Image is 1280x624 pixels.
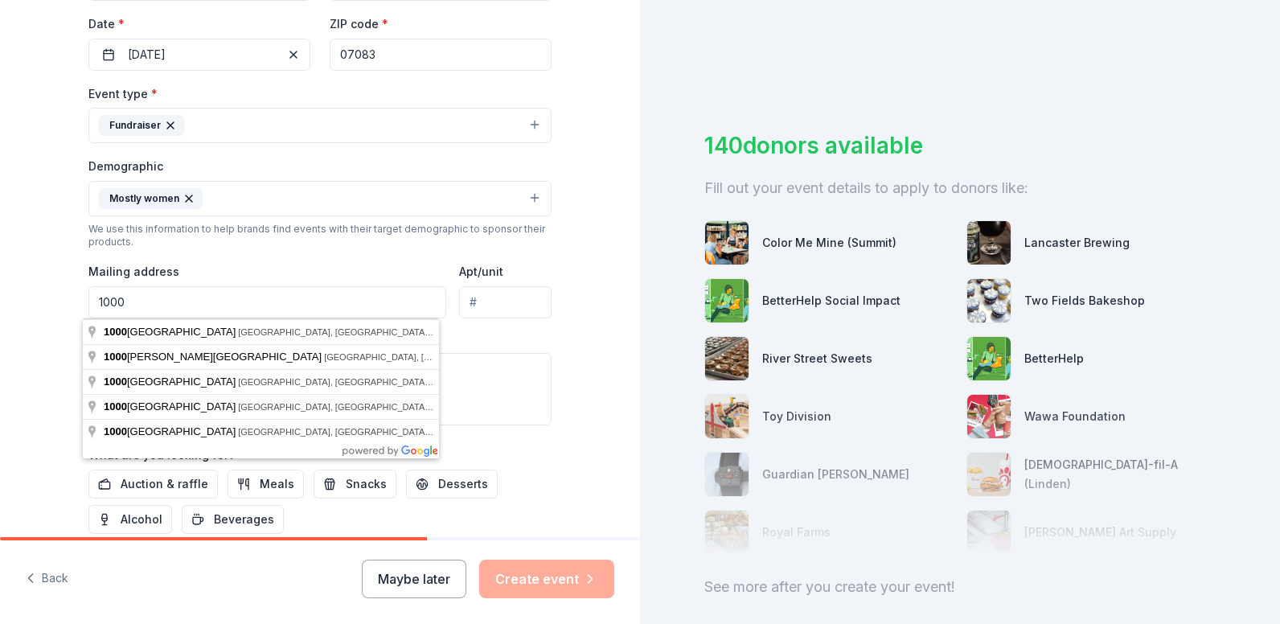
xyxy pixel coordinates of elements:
[104,351,127,363] span: 1000
[88,286,446,318] input: Enter a US address
[705,221,749,265] img: photo for Color Me Mine (Summit)
[238,377,524,387] span: [GEOGRAPHIC_DATA], [GEOGRAPHIC_DATA], [GEOGRAPHIC_DATA]
[967,221,1011,265] img: photo for Lancaster Brewing
[762,349,872,368] div: River Street Sweets
[762,291,901,310] div: BetterHelp Social Impact
[346,474,387,494] span: Snacks
[104,400,127,413] span: 1000
[88,86,158,102] label: Event type
[88,264,179,280] label: Mailing address
[330,16,388,32] label: ZIP code
[121,474,208,494] span: Auction & raffle
[705,337,749,380] img: photo for River Street Sweets
[104,376,127,388] span: 1000
[459,264,503,280] label: Apt/unit
[704,129,1216,162] div: 140 donors available
[104,326,238,338] span: [GEOGRAPHIC_DATA]
[88,505,172,534] button: Alcohol
[314,470,396,499] button: Snacks
[459,286,552,318] input: #
[967,279,1011,322] img: photo for Two Fields Bakeshop
[330,39,552,71] input: 12345 (U.S. only)
[104,425,127,437] span: 1000
[88,470,218,499] button: Auction & raffle
[260,474,294,494] span: Meals
[324,352,610,362] span: [GEOGRAPHIC_DATA], [GEOGRAPHIC_DATA], [GEOGRAPHIC_DATA]
[1024,291,1145,310] div: Two Fields Bakeshop
[88,108,552,143] button: Fundraiser
[99,115,184,136] div: Fundraiser
[26,562,68,596] button: Back
[967,337,1011,380] img: photo for BetterHelp
[104,326,127,338] span: 1000
[88,223,552,248] div: We use this information to help brands find events with their target demographic to sponsor their...
[762,233,896,252] div: Color Me Mine (Summit)
[99,188,203,209] div: Mostly women
[104,376,238,388] span: [GEOGRAPHIC_DATA]
[362,560,466,598] button: Maybe later
[705,279,749,322] img: photo for BetterHelp Social Impact
[704,574,1216,600] div: See more after you create your event!
[238,427,524,437] span: [GEOGRAPHIC_DATA], [GEOGRAPHIC_DATA], [GEOGRAPHIC_DATA]
[88,158,163,174] label: Demographic
[406,470,498,499] button: Desserts
[214,510,274,529] span: Beverages
[182,505,284,534] button: Beverages
[1024,233,1130,252] div: Lancaster Brewing
[104,400,238,413] span: [GEOGRAPHIC_DATA]
[121,510,162,529] span: Alcohol
[238,402,524,412] span: [GEOGRAPHIC_DATA], [GEOGRAPHIC_DATA], [GEOGRAPHIC_DATA]
[104,425,238,437] span: [GEOGRAPHIC_DATA]
[228,470,304,499] button: Meals
[438,474,488,494] span: Desserts
[88,181,552,216] button: Mostly women
[704,175,1216,201] div: Fill out your event details to apply to donors like:
[104,351,324,363] span: [PERSON_NAME][GEOGRAPHIC_DATA]
[1024,349,1084,368] div: BetterHelp
[88,16,310,32] label: Date
[238,327,524,337] span: [GEOGRAPHIC_DATA], [GEOGRAPHIC_DATA], [GEOGRAPHIC_DATA]
[88,39,310,71] button: [DATE]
